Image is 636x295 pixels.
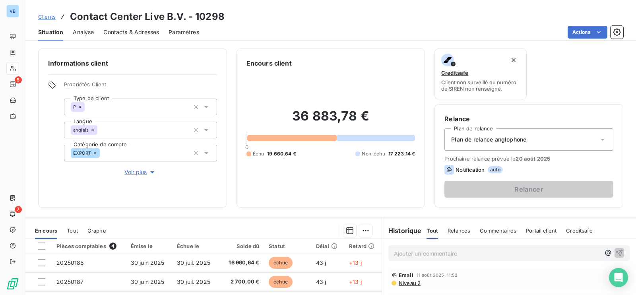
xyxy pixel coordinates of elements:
[316,278,326,285] span: 43 j
[382,226,422,235] h6: Historique
[399,272,413,278] span: Email
[226,278,259,286] span: 2 700,00 €
[516,155,550,162] span: 20 août 2025
[269,276,293,288] span: échue
[246,58,292,68] h6: Encours client
[38,28,63,36] span: Situation
[73,151,91,155] span: EXPORT
[15,76,22,83] span: 5
[73,105,76,109] span: P
[349,243,377,249] div: Retard
[269,257,293,269] span: échue
[441,70,468,76] span: Creditsafe
[417,273,458,278] span: 11 août 2025, 11:52
[64,168,217,177] button: Voir plus
[267,150,296,157] span: 19 660,64 €
[56,243,121,250] div: Pièces comptables
[488,166,503,173] span: auto
[100,149,106,157] input: Ajouter une valeur
[67,227,78,234] span: Tout
[35,227,57,234] span: En cours
[566,227,593,234] span: Creditsafe
[253,150,264,157] span: Échu
[434,49,526,99] button: CreditsafeClient non surveillé ou numéro de SIREN non renseigné.
[448,227,470,234] span: Relances
[398,280,421,286] span: Niveau 2
[226,243,259,249] div: Solde dû
[362,150,385,157] span: Non-échu
[169,28,199,36] span: Paramètres
[444,181,613,198] button: Relancer
[64,81,217,92] span: Propriétés Client
[441,79,520,92] span: Client non surveillé ou numéro de SIREN non renseigné.
[48,58,217,68] h6: Informations client
[73,28,94,36] span: Analyse
[177,278,210,285] span: 30 juil. 2025
[388,150,415,157] span: 17 223,14 €
[226,259,259,267] span: 16 960,64 €
[269,243,306,249] div: Statut
[568,26,607,39] button: Actions
[456,167,485,173] span: Notification
[245,144,248,150] span: 0
[349,259,362,266] span: +13 j
[131,259,165,266] span: 30 juin 2025
[444,114,613,124] h6: Relance
[70,10,225,24] h3: Contact Center Live B.V. - 10298
[480,227,516,234] span: Commentaires
[131,243,167,249] div: Émise le
[246,108,415,132] h2: 36 883,78 €
[56,259,84,266] span: 20250188
[177,243,217,249] div: Échue le
[6,5,19,17] div: VB
[609,268,628,287] div: Open Intercom Messenger
[73,128,89,132] span: anglais
[526,227,556,234] span: Portail client
[103,28,159,36] span: Contacts & Adresses
[38,14,56,20] span: Clients
[177,259,210,266] span: 30 juil. 2025
[6,78,19,91] a: 5
[38,13,56,21] a: Clients
[451,136,526,144] span: Plan de relance anglophone
[131,278,165,285] span: 30 juin 2025
[6,278,19,290] img: Logo LeanPay
[349,278,362,285] span: +13 j
[15,206,22,213] span: 7
[124,168,156,176] span: Voir plus
[427,227,438,234] span: Tout
[85,103,91,111] input: Ajouter une valeur
[316,259,326,266] span: 43 j
[97,126,104,134] input: Ajouter une valeur
[87,227,106,234] span: Graphe
[444,155,613,162] span: Prochaine relance prévue le
[109,243,116,250] span: 4
[316,243,339,249] div: Délai
[56,278,83,285] span: 20250187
